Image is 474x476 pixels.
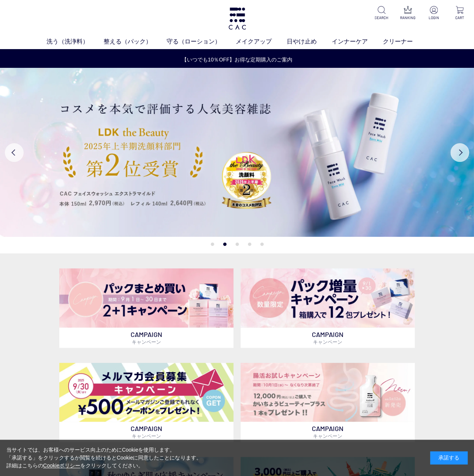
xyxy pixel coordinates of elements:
button: 3 of 5 [235,242,239,246]
img: パックキャンペーン2+1 [59,268,233,327]
a: 守る（ローション） [167,37,236,46]
img: logo [227,7,247,30]
a: 腸活お試しキャンペーン 腸活お試しキャンペーン CAMPAIGNキャンペーン [241,363,415,442]
div: 当サイトでは、お客様へのサービス向上のためにCookieを使用します。 「承諾する」をクリックするか閲覧を続けるとCookieに同意したことになります。 詳細はこちらの をクリックしてください。 [6,446,202,470]
img: メルマガ会員募集 [59,363,233,422]
button: Next [450,143,469,162]
a: CART [451,6,468,21]
span: キャンペーン [132,433,161,439]
span: キャンペーン [313,339,342,345]
a: メルマガ会員募集 メルマガ会員募集 CAMPAIGNキャンペーン [59,363,233,442]
a: 洗う（洗浄料） [47,37,104,46]
a: Cookieポリシー [43,463,81,469]
a: クリーナー [383,37,428,46]
p: CART [451,15,468,21]
a: 日やけ止め [287,37,332,46]
button: 4 of 5 [248,242,251,246]
a: SEARCH [373,6,390,21]
span: キャンペーン [313,433,342,439]
a: パック増量キャンペーン パック増量キャンペーン CAMPAIGNキャンペーン [241,268,415,347]
a: パックキャンペーン2+1 パックキャンペーン2+1 CAMPAIGNキャンペーン [59,268,233,347]
a: メイクアップ [236,37,287,46]
a: インナーケア [332,37,383,46]
p: CAMPAIGN [241,328,415,348]
div: 承諾する [430,451,468,464]
p: CAMPAIGN [59,328,233,348]
p: RANKING [399,15,416,21]
a: 【いつでも10％OFF】お得な定期購入のご案内 [0,56,474,64]
a: LOGIN [425,6,442,21]
p: CAMPAIGN [241,422,415,442]
button: 1 of 5 [211,242,214,246]
p: SEARCH [373,15,390,21]
img: 腸活お試しキャンペーン [241,363,415,422]
button: Previous [5,143,24,162]
a: 整える（パック） [104,37,167,46]
button: 5 of 5 [260,242,263,246]
p: LOGIN [425,15,442,21]
a: RANKING [399,6,416,21]
img: パック増量キャンペーン [241,268,415,327]
p: CAMPAIGN [59,422,233,442]
button: 2 of 5 [223,242,226,246]
span: キャンペーン [132,339,161,345]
